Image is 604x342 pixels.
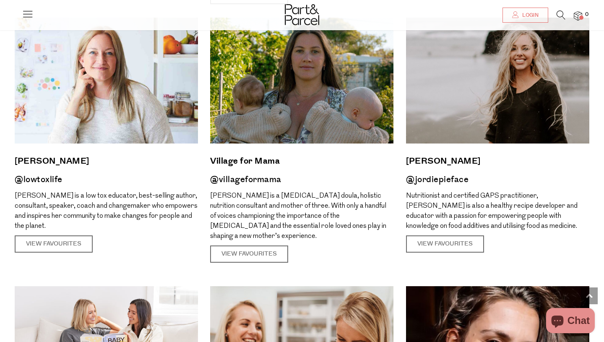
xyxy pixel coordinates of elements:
img: Alexx Stuart [15,18,198,144]
img: Part&Parcel [285,4,319,25]
span: [PERSON_NAME] is a low tox educator, best-selling author, consultant, speaker, coach and changema... [15,193,198,230]
a: @lowtoxlife [15,174,62,185]
inbox-online-store-chat: Shopify online store chat [544,308,597,335]
span: Nutritionist and certified GAPS practitioner, [PERSON_NAME] is also a healthy recipe developer an... [406,193,578,230]
a: Login [502,8,548,23]
a: View Favourites [15,235,93,253]
a: Village for Mama [210,154,393,168]
a: View Favourites [406,235,484,253]
img: Village for Mama [210,18,393,144]
span: [PERSON_NAME] is a [MEDICAL_DATA] doula, holistic nutrition consultant and mother of three. With ... [210,193,386,240]
span: 0 [583,11,591,18]
a: @villageformama [210,174,281,185]
img: Jordan Pie [406,18,589,144]
a: [PERSON_NAME] [406,154,589,168]
a: 0 [574,11,582,20]
a: [PERSON_NAME] [15,154,198,168]
a: View Favourites [210,245,288,263]
span: Login [520,12,539,19]
a: @jordiepieface [406,174,469,185]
